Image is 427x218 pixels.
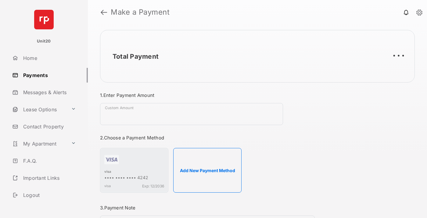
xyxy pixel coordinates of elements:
[113,53,159,60] h2: Total Payment
[100,148,168,193] div: visa•••• •••• •••• 4242visaExp: 12/2036
[10,136,69,151] a: My Apartment
[34,10,54,29] img: svg+xml;base64,PHN2ZyB4bWxucz0iaHR0cDovL3d3dy53My5vcmcvMjAwMC9zdmciIHdpZHRoPSI2NCIgaGVpZ2h0PSI2NC...
[10,153,88,168] a: F.A.Q.
[10,119,88,134] a: Contact Property
[111,9,170,16] strong: Make a Payment
[100,205,315,211] h3: 3. Payment Note
[10,188,88,202] a: Logout
[100,135,315,141] h3: 2. Choose a Payment Method
[142,184,164,188] span: Exp: 12/2036
[100,92,315,98] h3: 1. Enter Payment Amount
[37,38,51,44] p: Unit20
[173,148,242,193] button: Add New Payment Method
[10,102,69,117] a: Lease Options
[104,175,164,181] div: •••• •••• •••• 4242
[10,68,88,83] a: Payments
[104,169,164,175] div: visa
[104,184,111,188] span: visa
[10,85,88,100] a: Messages & Alerts
[10,51,88,65] a: Home
[10,171,78,185] a: Important Links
